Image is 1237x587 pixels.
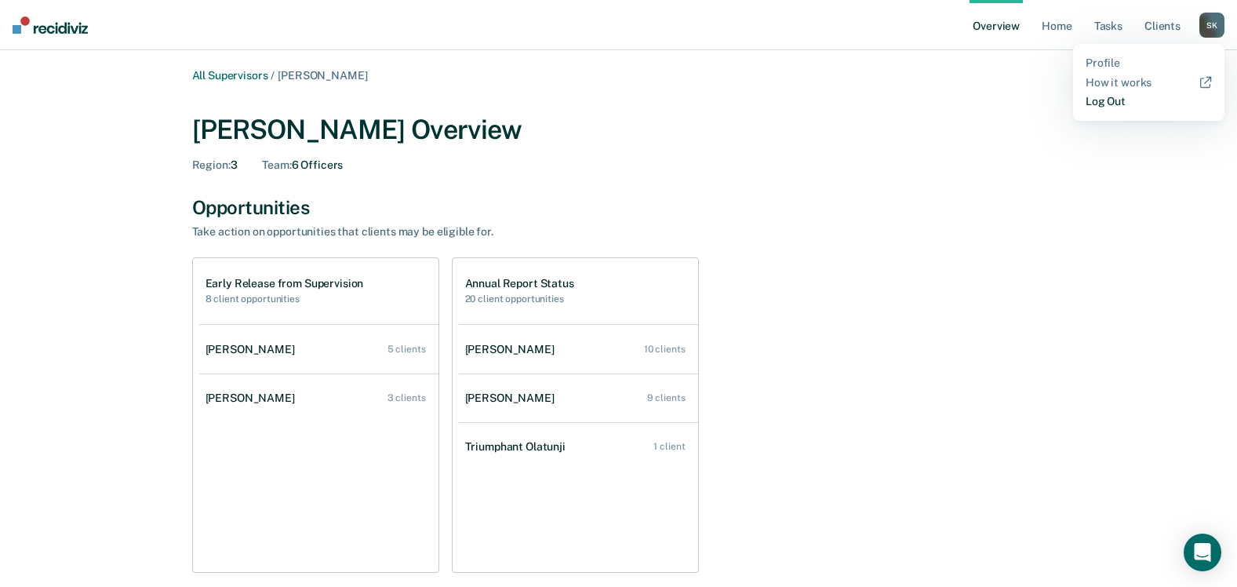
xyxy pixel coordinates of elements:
[192,69,268,82] a: All Supervisors
[192,114,1046,146] div: [PERSON_NAME] Overview
[206,277,364,290] h1: Early Release from Supervision
[465,440,572,454] div: Triumphant Olatunji
[192,159,238,172] div: 3
[653,441,685,452] div: 1 client
[465,343,561,356] div: [PERSON_NAME]
[1086,76,1212,89] a: How it works
[459,327,698,372] a: [PERSON_NAME] 10 clients
[459,425,698,469] a: Triumphant Olatunji 1 client
[278,69,367,82] span: [PERSON_NAME]
[1086,95,1212,108] a: Log Out
[387,344,426,355] div: 5 clients
[1086,57,1212,70] a: Profile
[192,225,741,239] div: Take action on opportunities that clients may be eligible for.
[1199,13,1224,38] div: S K
[192,196,1046,219] div: Opportunities
[465,392,561,405] div: [PERSON_NAME]
[206,392,301,405] div: [PERSON_NAME]
[262,159,291,171] span: Team :
[647,392,686,403] div: 9 clients
[1199,13,1224,38] button: SK
[1184,534,1221,571] div: Open Intercom Messenger
[387,392,426,403] div: 3 clients
[199,376,438,421] a: [PERSON_NAME] 3 clients
[13,16,88,34] img: Recidiviz
[206,343,301,356] div: [PERSON_NAME]
[262,159,343,172] div: 6 Officers
[644,344,686,355] div: 10 clients
[192,159,231,171] span: Region :
[465,293,574,304] h2: 20 client opportunities
[199,327,438,372] a: [PERSON_NAME] 5 clients
[267,69,278,82] span: /
[459,376,698,421] a: [PERSON_NAME] 9 clients
[465,277,574,290] h1: Annual Report Status
[206,293,364,304] h2: 8 client opportunities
